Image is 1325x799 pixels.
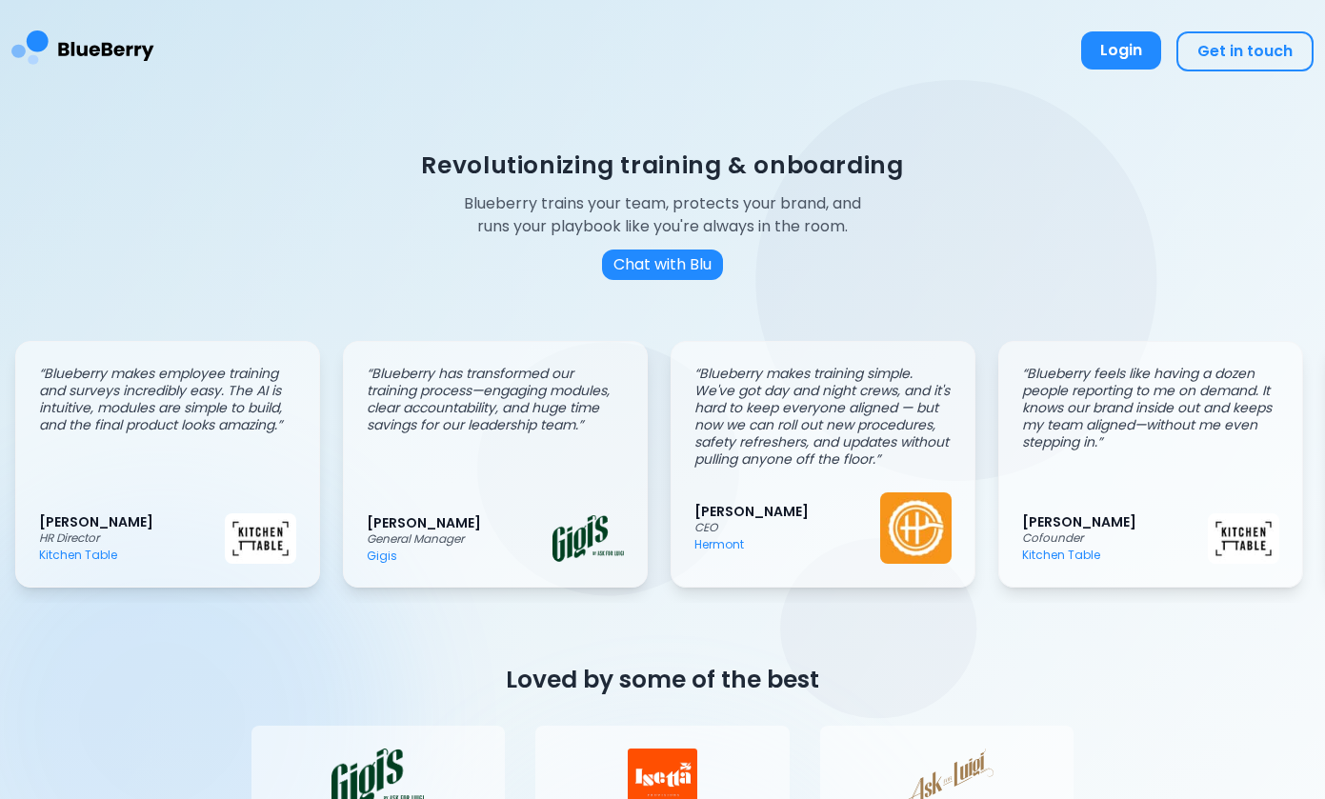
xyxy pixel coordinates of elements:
p: HR Director [39,530,225,546]
p: Kitchen Table [39,548,225,563]
p: Kitchen Table [1022,548,1208,563]
p: “ Blueberry feels like having a dozen people reporting to me on demand. It knows our brand inside... [1022,365,1279,450]
p: “ Blueberry makes employee training and surveys incredibly easy. The AI is intuitive, modules are... [39,365,296,433]
img: Hermont logo [880,492,952,564]
p: Cofounder [1022,530,1208,546]
p: Gigis [367,549,552,564]
p: CEO [694,520,880,535]
p: [PERSON_NAME] [694,503,880,520]
img: Kitchen Table logo [1208,513,1279,563]
p: [PERSON_NAME] [1022,513,1208,530]
p: Blueberry trains your team, protects your brand, and runs your playbook like you're always in the... [450,192,876,238]
button: Get in touch [1176,31,1314,71]
p: “ Blueberry has transformed our training process—engaging modules, clear accountability, and huge... [367,365,624,433]
p: [PERSON_NAME] [367,514,552,531]
h2: Loved by some of the best [251,664,1074,695]
p: [PERSON_NAME] [39,513,225,530]
img: Gigis logo [552,515,624,562]
h1: Revolutionizing training & onboarding [421,150,903,181]
span: Get in touch [1197,40,1293,62]
img: Kitchen Table logo [225,513,296,563]
p: General Manager [367,531,552,547]
img: BlueBerry Logo [11,15,154,87]
p: Hermont [694,537,880,552]
button: Chat with Blu [602,250,723,280]
p: “ Blueberry makes training simple. We've got day and night crews, and it's hard to keep everyone ... [694,365,952,468]
a: Login [1081,31,1161,71]
button: Login [1081,31,1161,70]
